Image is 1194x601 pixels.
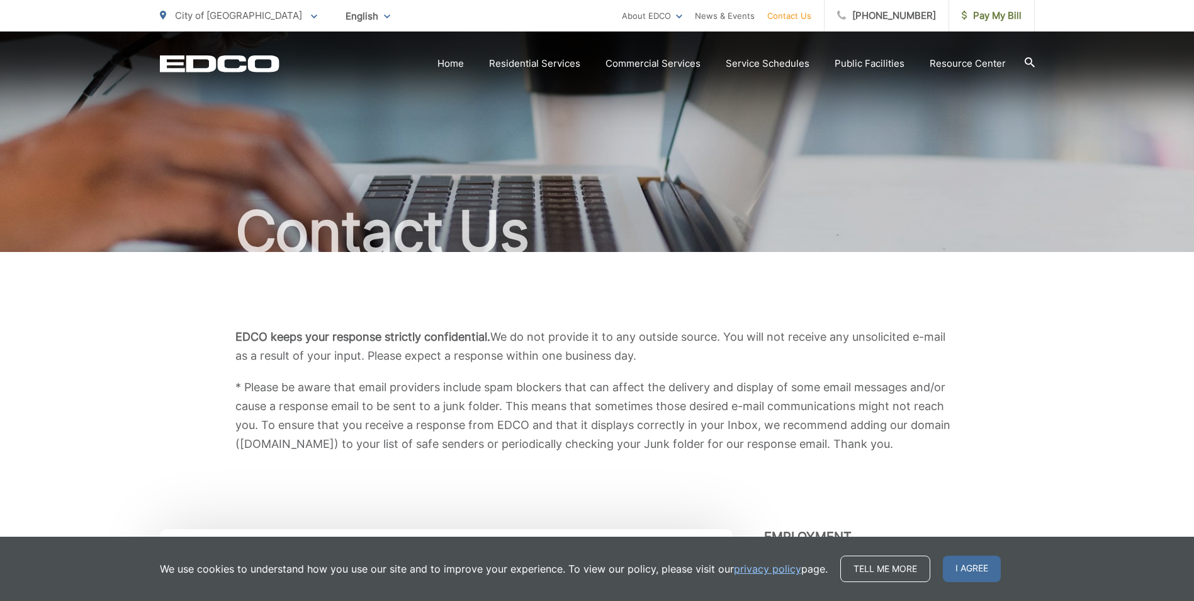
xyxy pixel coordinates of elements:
[943,556,1001,582] span: I agree
[235,378,959,454] p: * Please be aware that email providers include spam blockers that can affect the delivery and dis...
[726,56,809,71] a: Service Schedules
[962,8,1022,23] span: Pay My Bill
[622,8,682,23] a: About EDCO
[930,56,1006,71] a: Resource Center
[437,56,464,71] a: Home
[734,561,801,576] a: privacy policy
[160,55,279,72] a: EDCD logo. Return to the homepage.
[336,5,400,27] span: English
[489,56,580,71] a: Residential Services
[764,529,1035,544] h3: Employment
[840,556,930,582] a: Tell me more
[605,56,701,71] a: Commercial Services
[767,8,811,23] a: Contact Us
[175,9,302,21] span: City of [GEOGRAPHIC_DATA]
[235,328,959,365] p: We do not provide it to any outside source. You will not receive any unsolicited e-mail as a resu...
[160,561,828,576] p: We use cookies to understand how you use our site and to improve your experience. To view our pol...
[160,200,1035,263] h1: Contact Us
[235,330,490,343] b: EDCO keeps your response strictly confidential.
[835,56,904,71] a: Public Facilities
[695,8,755,23] a: News & Events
